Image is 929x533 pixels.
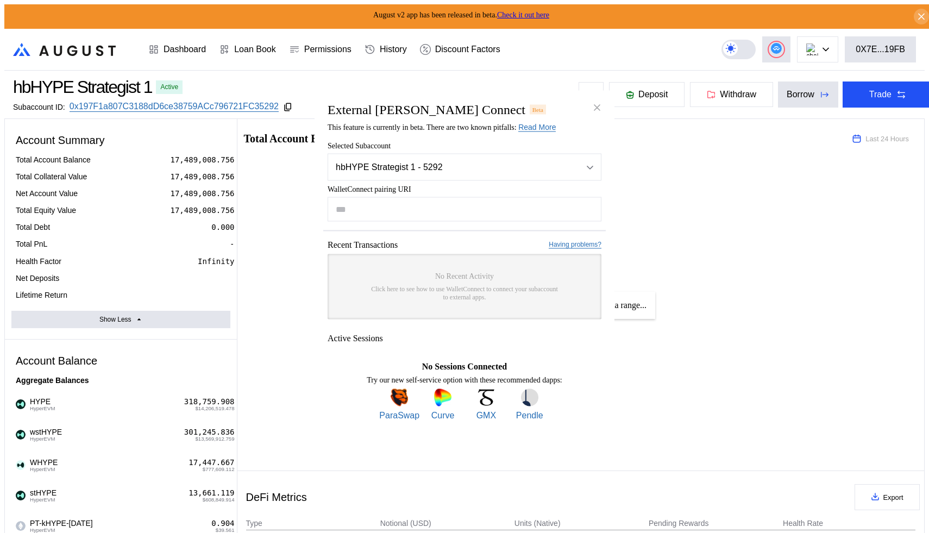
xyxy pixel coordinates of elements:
[16,172,87,181] div: Total Collateral Value
[16,273,59,283] div: Net Deposits
[431,410,455,420] span: Curve
[16,399,26,409] img: hyperliquid.jpg
[16,256,61,266] div: Health Factor
[22,434,27,440] img: hyperevm-CUbfO1az.svg
[434,388,451,406] img: Curve
[13,103,65,111] div: Subaccount ID:
[26,397,55,411] span: HYPE
[11,130,230,151] div: Account Summary
[806,43,818,55] img: chain logo
[588,99,606,116] button: close modal
[30,467,58,472] span: HyperEVM
[638,90,668,99] span: Deposit
[720,90,756,99] span: Withdraw
[16,521,26,531] img: empty-token.png
[230,290,234,300] div: -
[30,528,93,533] span: HyperEVM
[856,45,905,54] div: 0X7E...19FB
[476,410,496,420] span: GMX
[328,102,525,117] h2: External [PERSON_NAME] Connect
[16,460,26,470] img: _UP3jBsi_400x400.jpg
[195,436,234,442] span: $13,569,912.759
[379,410,419,420] span: ParaSwap
[478,388,495,406] img: GMX
[466,388,506,420] a: GMXGMX
[649,519,709,528] div: Pending Rewards
[11,372,230,389] div: Aggregate Balances
[164,45,206,54] div: Dashboard
[328,240,398,249] span: Recent Transactions
[497,11,549,19] a: Check it out here
[195,406,234,411] span: $14,206,519.478
[16,239,47,249] div: Total PnL
[244,133,836,144] h2: Total Account Balance
[435,45,500,54] div: Discount Factors
[184,397,235,406] div: 318,759.908
[883,493,903,501] span: Export
[787,90,814,99] div: Borrow
[16,491,26,500] img: hyperliquid.jpg
[170,189,234,198] div: 17,489,008.756
[373,11,549,19] span: August v2 app has been released in beta.
[160,83,178,91] div: Active
[30,406,55,411] span: HyperEVM
[304,45,351,54] div: Permissions
[26,488,57,503] span: stHYPE
[514,519,561,528] div: Units (Native)
[530,104,546,114] div: Beta
[328,153,601,180] button: Open menu
[783,519,823,528] div: Health Rate
[203,497,235,503] span: $608,849.914
[211,519,234,528] div: 0.904
[189,488,234,498] div: 13,661.119
[16,189,78,198] div: Net Account Value
[518,122,556,131] a: Read More
[516,410,543,420] span: Pendle
[521,388,538,406] img: Pendle
[170,205,234,215] div: 17,489,008.756
[328,185,601,193] span: WalletConnect pairing URI
[26,458,58,472] span: WHYPE
[423,388,463,420] a: CurveCurve
[22,404,27,409] img: hyperevm-CUbfO1az.svg
[246,519,262,528] div: Type
[328,141,601,150] span: Selected Subaccount
[26,428,62,442] span: wstHYPE
[549,241,601,249] a: Having problems?
[328,254,601,319] a: No Recent ActivityClick here to see how to use WalletConnect to connect your subaccount to extern...
[16,205,76,215] div: Total Equity Value
[203,467,235,472] span: $777,609.112
[16,222,50,232] div: Total Debt
[336,162,565,172] div: hbHYPE Strategist 1 - 5292
[22,525,27,531] img: hyperevm-CUbfO1az.svg
[380,519,431,528] div: Notional (USD)
[99,316,131,323] div: Show Less
[184,428,235,437] div: 301,245.836
[380,45,407,54] div: History
[198,256,234,266] div: Infinity
[435,272,494,280] span: No Recent Activity
[13,77,152,97] div: hbHYPE Strategist 1
[16,155,91,165] div: Total Account Balance
[16,290,67,300] div: Lifetime Return
[328,333,383,343] span: Active Sessions
[189,458,234,467] div: 17,447.667
[30,497,57,503] span: HyperEVM
[170,155,234,165] div: 17,489,008.756
[422,361,507,371] span: No Sessions Connected
[70,102,279,112] a: 0x197F1a807C3188dD6ce38759ACc796721FC35292
[11,350,230,372] div: Account Balance
[22,465,27,470] img: hyperevm-CUbfO1az.svg
[328,123,556,131] span: This feature is currently in beta. There are two known pitfalls:
[211,222,234,232] div: 0.000
[16,430,26,440] img: hyperliquid.png
[216,528,235,533] span: $39.561
[379,388,419,420] a: ParaSwapParaSwap
[367,375,562,384] span: Try our new self-service option with these recommended dapps:
[230,239,234,249] div: -
[371,285,558,301] span: Click here to see how to use WalletConnect to connect your subaccount to external apps.
[30,436,62,442] span: HyperEVM
[170,172,234,181] div: 17,489,008.756
[510,388,550,420] a: PendlePendle
[246,491,307,504] div: DeFi Metrics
